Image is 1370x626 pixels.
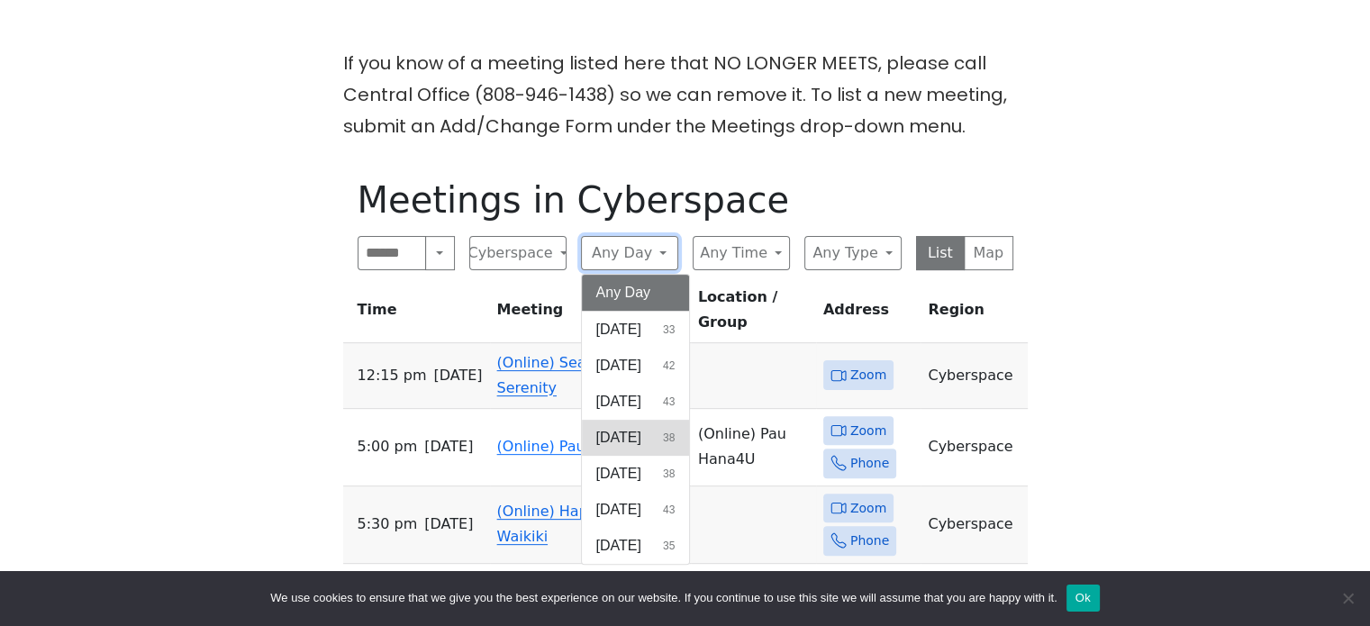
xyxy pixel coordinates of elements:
[663,430,675,446] span: 38 results
[691,285,816,343] th: Location / Group
[850,452,889,475] span: Phone
[358,363,427,388] span: 12:15 PM
[921,486,1027,564] td: Cyberspace
[582,492,690,528] button: [DATE]43 results
[691,409,816,486] td: (Online) Pau Hana4U
[358,178,1013,222] h1: Meetings in Cyberspace
[921,285,1027,343] th: Region
[596,499,641,521] span: [DATE]
[425,236,454,270] button: Search
[663,502,675,518] span: 43 results
[343,285,490,343] th: Time
[358,512,418,537] span: 5:30 PM
[582,456,690,492] button: [DATE]38 results
[582,348,690,384] button: [DATE]42 results
[596,463,641,485] span: [DATE]
[596,319,641,340] span: [DATE]
[582,420,690,456] button: [DATE]38 results
[921,343,1027,409] td: Cyberspace
[596,535,641,557] span: [DATE]
[596,355,641,377] span: [DATE]
[358,434,418,459] span: 5:00 PM
[596,427,641,449] span: [DATE]
[582,384,690,420] button: [DATE]43 results
[581,274,691,565] div: Any Day
[850,497,886,520] span: Zoom
[663,466,675,482] span: 38 results
[663,394,675,410] span: 43 results
[850,530,889,552] span: Phone
[497,503,645,545] a: (Online) Happy Hour Waikiki
[596,391,641,413] span: [DATE]
[469,236,567,270] button: Cyberspace
[497,354,633,396] a: (Online) Search for Serenity
[581,236,678,270] button: Any Day
[693,236,790,270] button: Any Time
[270,589,1057,607] span: We use cookies to ensure that we give you the best experience on our website. If you continue to ...
[964,236,1013,270] button: Map
[1066,585,1100,612] button: Ok
[582,528,690,564] button: [DATE]35 results
[663,322,675,338] span: 33 results
[663,358,675,374] span: 42 results
[424,512,473,537] span: [DATE]
[1338,589,1356,607] span: No
[663,538,675,554] span: 35 results
[850,364,886,386] span: Zoom
[358,236,427,270] input: Search
[916,236,966,270] button: List
[850,420,886,442] span: Zoom
[497,438,648,455] a: (Online) Pau Hana4U
[816,285,921,343] th: Address
[921,409,1027,486] td: Cyberspace
[490,285,691,343] th: Meeting
[433,363,482,388] span: [DATE]
[424,434,473,459] span: [DATE]
[582,312,690,348] button: [DATE]33 results
[804,236,902,270] button: Any Type
[582,275,690,311] button: Any Day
